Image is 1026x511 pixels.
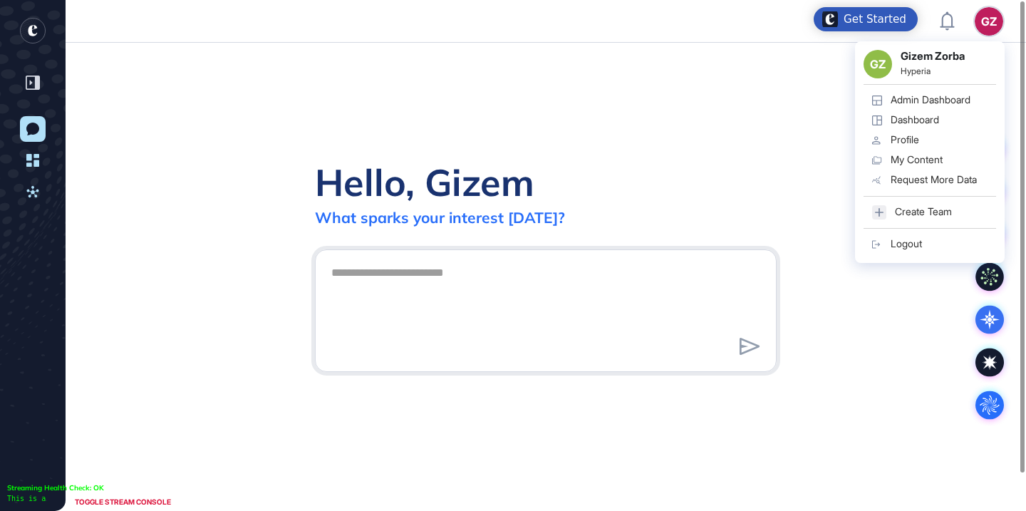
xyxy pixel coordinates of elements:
div: Open Get Started checklist [814,7,918,31]
div: TOGGLE STREAM CONSOLE [71,493,175,511]
button: GZ [975,7,1003,36]
div: entrapeer-logo [20,18,46,43]
div: What sparks your interest [DATE]? [315,208,565,227]
div: Hello, Gizem [315,159,534,205]
img: launcher-image-alternative-text [822,11,838,27]
div: Get Started [844,12,906,26]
